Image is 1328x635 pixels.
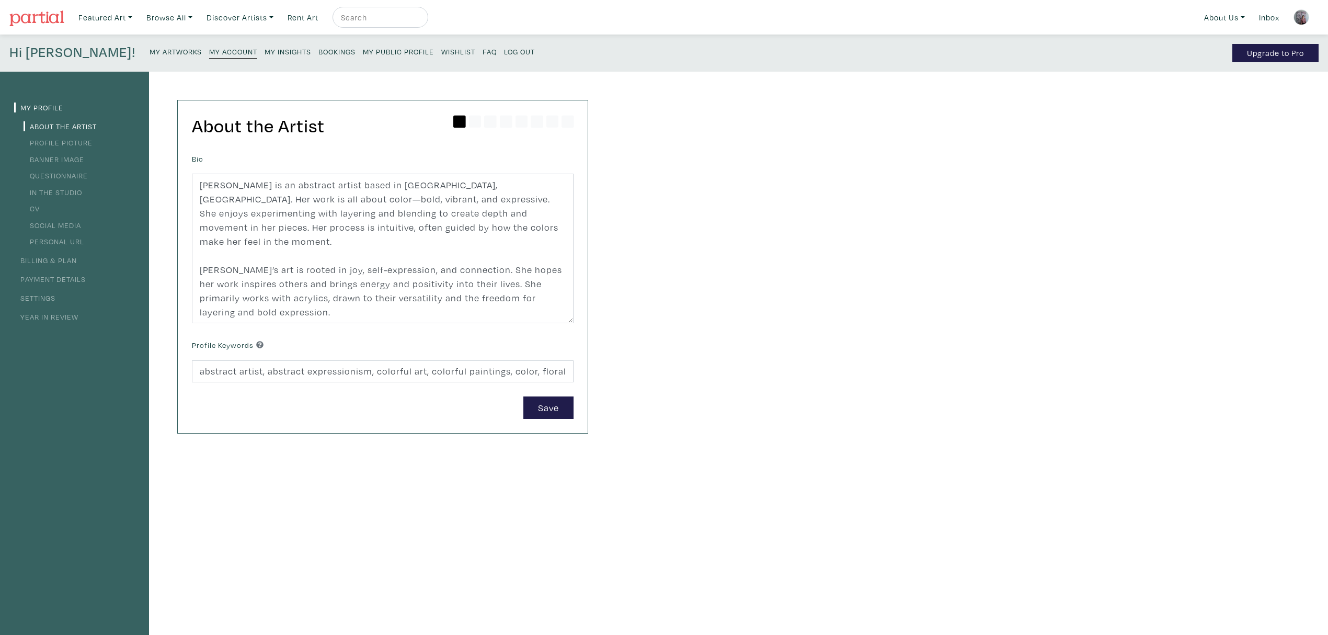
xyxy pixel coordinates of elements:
[24,203,40,213] a: CV
[202,7,278,28] a: Discover Artists
[265,44,311,58] a: My Insights
[24,154,84,164] a: Banner Image
[192,115,574,137] h2: About the Artist
[9,44,135,62] h4: Hi [PERSON_NAME]!
[318,47,356,56] small: Bookings
[74,7,137,28] a: Featured Art
[24,236,84,246] a: Personal URL
[523,396,574,419] button: Save
[192,153,203,165] label: Bio
[363,44,434,58] a: My Public Profile
[24,121,97,131] a: About the Artist
[150,44,202,58] a: My Artworks
[192,174,574,323] textarea: [PERSON_NAME] is an abstract artist based in [GEOGRAPHIC_DATA], [GEOGRAPHIC_DATA]. Her work is al...
[504,47,535,56] small: Log Out
[483,47,497,56] small: FAQ
[192,360,574,383] input: Comma-separated keywords that best describe you and your work.
[150,47,202,56] small: My Artworks
[14,293,55,303] a: Settings
[1293,9,1309,25] img: phpThumb.php
[1232,44,1319,62] a: Upgrade to Pro
[504,44,535,58] a: Log Out
[142,7,197,28] a: Browse All
[1199,7,1250,28] a: About Us
[283,7,323,28] a: Rent Art
[24,138,93,148] a: Profile Picture
[441,47,475,56] small: Wishlist
[1254,7,1284,28] a: Inbox
[209,44,257,59] a: My Account
[192,339,264,351] label: Profile Keywords
[14,103,63,112] a: My Profile
[340,11,418,24] input: Search
[24,171,88,180] a: Questionnaire
[14,255,77,265] a: Billing & Plan
[483,44,497,58] a: FAQ
[209,47,257,56] small: My Account
[24,220,81,230] a: Social Media
[265,47,311,56] small: My Insights
[24,187,82,197] a: In the Studio
[318,44,356,58] a: Bookings
[14,274,86,284] a: Payment Details
[441,44,475,58] a: Wishlist
[14,312,78,322] a: Year in Review
[363,47,434,56] small: My Public Profile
